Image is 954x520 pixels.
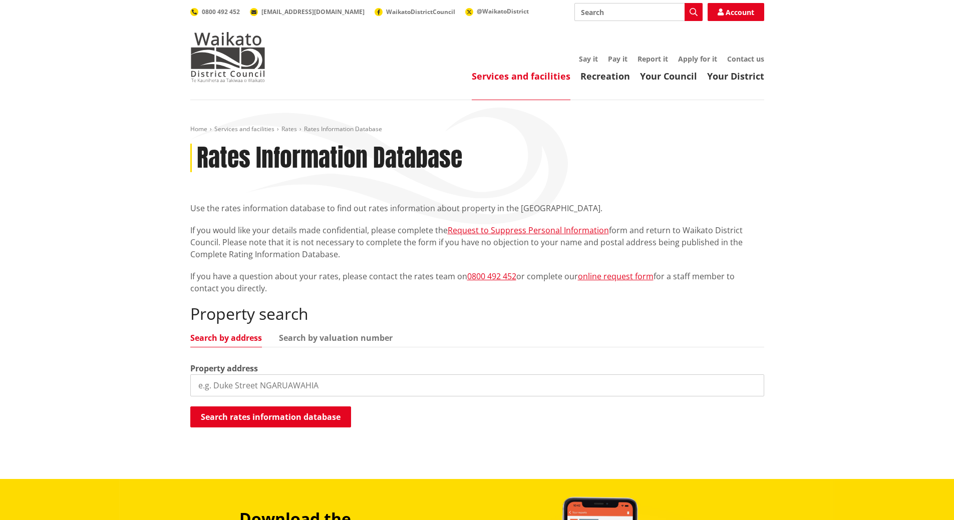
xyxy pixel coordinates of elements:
[190,125,207,133] a: Home
[727,54,764,64] a: Contact us
[190,406,351,427] button: Search rates information database
[261,8,365,16] span: [EMAIL_ADDRESS][DOMAIN_NAME]
[190,304,764,323] h2: Property search
[448,225,609,236] a: Request to Suppress Personal Information
[477,7,529,16] span: @WaikatoDistrict
[472,70,570,82] a: Services and facilities
[197,144,462,173] h1: Rates Information Database
[579,54,598,64] a: Say it
[608,54,627,64] a: Pay it
[250,8,365,16] a: [EMAIL_ADDRESS][DOMAIN_NAME]
[465,7,529,16] a: @WaikatoDistrict
[580,70,630,82] a: Recreation
[190,202,764,214] p: Use the rates information database to find out rates information about property in the [GEOGRAPHI...
[214,125,274,133] a: Services and facilities
[578,271,654,282] a: online request form
[708,3,764,21] a: Account
[281,125,297,133] a: Rates
[190,125,764,134] nav: breadcrumb
[678,54,717,64] a: Apply for it
[375,8,455,16] a: WaikatoDistrictCouncil
[574,3,703,21] input: Search input
[202,8,240,16] span: 0800 492 452
[640,70,697,82] a: Your Council
[190,8,240,16] a: 0800 492 452
[279,334,393,342] a: Search by valuation number
[707,70,764,82] a: Your District
[190,374,764,396] input: e.g. Duke Street NGARUAWAHIA
[386,8,455,16] span: WaikatoDistrictCouncil
[467,271,516,282] a: 0800 492 452
[190,362,258,374] label: Property address
[190,270,764,294] p: If you have a question about your rates, please contact the rates team on or complete our for a s...
[638,54,668,64] a: Report it
[304,125,382,133] span: Rates Information Database
[190,224,764,260] p: If you would like your details made confidential, please complete the form and return to Waikato ...
[190,334,262,342] a: Search by address
[190,32,265,82] img: Waikato District Council - Te Kaunihera aa Takiwaa o Waikato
